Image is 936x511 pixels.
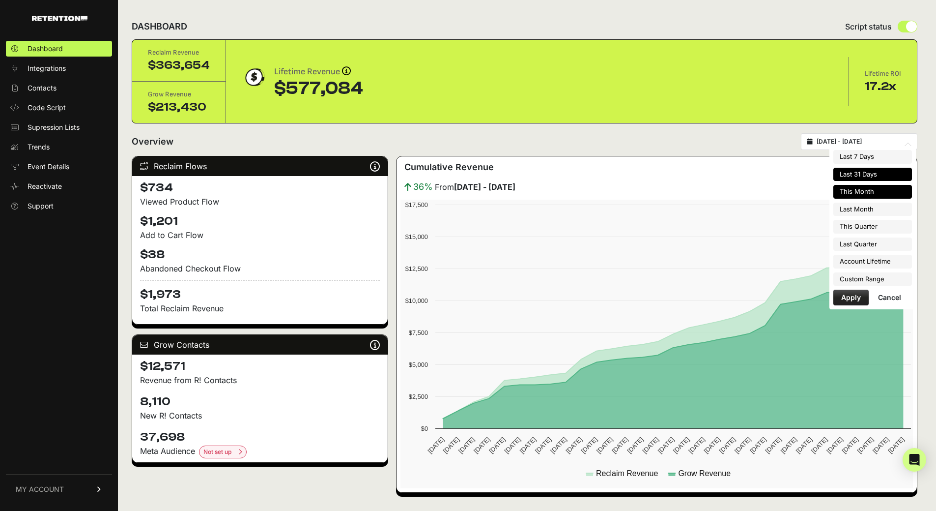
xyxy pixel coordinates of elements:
[140,280,380,302] h4: $1,973
[140,445,380,458] div: Meta Audience
[405,297,428,304] text: $10,000
[779,436,798,455] text: [DATE]
[870,290,909,305] button: Cancel
[140,429,380,445] h4: 37,698
[845,21,892,32] span: Script status
[140,359,380,374] h4: $12,571
[6,198,112,214] a: Support
[28,122,80,132] span: Supression Lists
[833,238,912,251] li: Last Quarter
[6,120,112,135] a: Supression Lists
[6,139,112,155] a: Trends
[580,436,599,455] text: [DATE]
[132,135,173,149] h2: Overview
[887,436,906,455] text: [DATE]
[672,436,691,455] text: [DATE]
[6,179,112,194] a: Reactivate
[132,20,187,33] h2: DASHBOARD
[810,436,829,455] text: [DATE]
[148,99,210,115] div: $213,430
[409,361,428,368] text: $5,000
[32,16,87,21] img: Retention.com
[140,213,380,229] h4: $1,201
[442,436,461,455] text: [DATE]
[833,168,912,181] li: Last 31 Days
[140,374,380,386] p: Revenue from R! Contacts
[825,436,845,455] text: [DATE]
[148,58,210,73] div: $363,654
[641,436,660,455] text: [DATE]
[718,436,737,455] text: [DATE]
[488,436,507,455] text: [DATE]
[421,425,428,432] text: $0
[28,44,63,54] span: Dashboard
[413,180,433,194] span: 36%
[28,162,69,172] span: Event Details
[454,182,515,192] strong: [DATE] - [DATE]
[140,229,380,241] div: Add to Cart Flow
[679,469,731,478] text: Grow Revenue
[140,302,380,314] p: Total Reclaim Revenue
[595,436,614,455] text: [DATE]
[132,335,388,355] div: Grow Contacts
[794,436,814,455] text: [DATE]
[132,156,388,176] div: Reclaim Flows
[733,436,752,455] text: [DATE]
[140,180,380,196] h4: $734
[833,150,912,164] li: Last 7 Days
[405,233,428,240] text: $15,000
[833,255,912,269] li: Account Lifetime
[865,79,901,94] div: 17.2x
[626,436,645,455] text: [DATE]
[6,80,112,96] a: Contacts
[6,41,112,57] a: Dashboard
[28,103,66,113] span: Code Script
[274,79,363,98] div: $577,084
[6,159,112,175] a: Event Details
[405,201,428,209] text: $17,500
[687,436,707,455] text: [DATE]
[833,290,869,305] button: Apply
[28,201,54,211] span: Support
[596,469,658,478] text: Reclaim Revenue
[549,436,568,455] text: [DATE]
[28,83,57,93] span: Contacts
[749,436,768,455] text: [DATE]
[534,436,553,455] text: [DATE]
[405,265,428,272] text: $12,500
[871,436,890,455] text: [DATE]
[565,436,584,455] text: [DATE]
[6,474,112,504] a: MY ACCOUNT
[140,263,380,274] div: Abandoned Checkout Flow
[656,436,676,455] text: [DATE]
[148,90,210,99] div: Grow Revenue
[28,181,62,191] span: Reactivate
[833,220,912,234] li: This Quarter
[6,60,112,76] a: Integrations
[764,436,783,455] text: [DATE]
[903,448,926,472] div: Open Intercom Messenger
[518,436,538,455] text: [DATE]
[610,436,629,455] text: [DATE]
[426,436,446,455] text: [DATE]
[274,65,363,79] div: Lifetime Revenue
[404,160,494,174] h3: Cumulative Revenue
[140,410,380,421] p: New R! Contacts
[703,436,722,455] text: [DATE]
[28,63,66,73] span: Integrations
[242,65,266,90] img: dollar-coin-05c43ed7efb7bc0c12610022525b4bbbb207c7efeef5aecc26f025e68dcafac9.png
[140,196,380,208] div: Viewed Product Flow
[472,436,491,455] text: [DATE]
[841,436,860,455] text: [DATE]
[457,436,476,455] text: [DATE]
[503,436,522,455] text: [DATE]
[148,48,210,58] div: Reclaim Revenue
[409,329,428,336] text: $7,500
[435,181,515,193] span: From
[856,436,875,455] text: [DATE]
[140,394,380,410] h4: 8,110
[409,393,428,400] text: $2,500
[140,247,380,263] h4: $38
[16,484,64,494] span: MY ACCOUNT
[833,203,912,216] li: Last Month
